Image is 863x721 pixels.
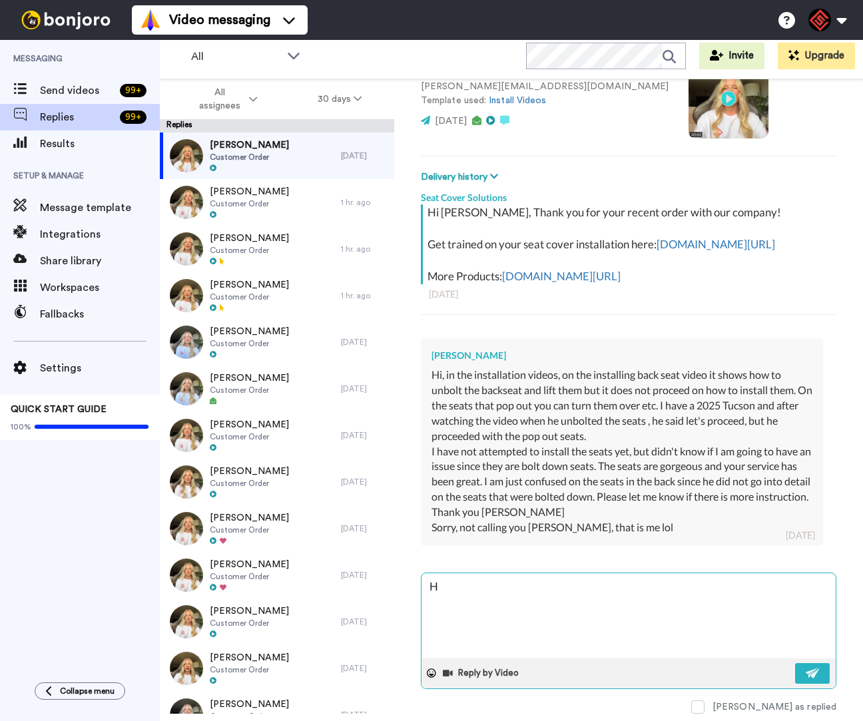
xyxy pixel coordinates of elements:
[341,616,388,627] div: [DATE]
[40,200,160,216] span: Message template
[657,237,775,251] a: [DOMAIN_NAME][URL]
[191,49,280,65] span: All
[210,698,289,711] span: [PERSON_NAME]
[341,383,388,394] div: [DATE]
[489,96,546,105] a: Install Videos
[40,360,160,376] span: Settings
[210,571,289,582] span: Customer Order
[778,43,855,69] button: Upgrade
[210,338,289,349] span: Customer Order
[40,280,160,296] span: Workspaces
[210,418,289,431] span: [PERSON_NAME]
[421,170,502,184] button: Delivery history
[170,372,203,405] img: 5158ef29-e9e4-46ad-ac3d-b8a4026ac1f4-thumb.jpg
[170,279,203,312] img: 71460086-13d0-4ea7-8f99-ec4169d5911f-thumb.jpg
[40,253,160,269] span: Share library
[40,136,160,152] span: Results
[160,552,394,599] a: [PERSON_NAME]Customer Order[DATE]
[162,81,288,118] button: All assignees
[170,186,203,219] img: 05d476df-1321-432e-b90d-c2a64f7b0e38-thumb.jpg
[341,150,388,161] div: [DATE]
[40,306,160,322] span: Fallbacks
[341,570,388,581] div: [DATE]
[40,226,160,242] span: Integrations
[192,86,246,113] span: All assignees
[341,244,388,254] div: 1 hr. ago
[422,573,836,658] textarea: H
[210,525,289,535] span: Customer Order
[160,319,394,365] a: [PERSON_NAME]Customer Order[DATE]
[170,326,203,359] img: e1282bac-9ce8-4f18-8f4c-6da92a1501c7-thumb.jpg
[160,179,394,226] a: [PERSON_NAME]Customer Order1 hr. ago
[160,412,394,459] a: [PERSON_NAME]Customer Order[DATE]
[210,558,289,571] span: [PERSON_NAME]
[431,444,812,520] div: I have not attempted to install the seats yet, but didn't know if I am going to have an issue sin...
[170,465,203,499] img: ec6d6bee-10c4-4109-a19a-f4a3591eb26e-thumb.jpg
[210,385,289,395] span: Customer Order
[35,682,125,700] button: Collapse menu
[421,80,669,108] p: [PERSON_NAME][EMAIL_ADDRESS][DOMAIN_NAME] Template used:
[806,668,820,678] img: send-white.svg
[210,278,289,292] span: [PERSON_NAME]
[210,292,289,302] span: Customer Order
[160,645,394,692] a: [PERSON_NAME]Customer Order[DATE]
[341,197,388,208] div: 1 hr. ago
[210,325,289,338] span: [PERSON_NAME]
[429,288,828,301] div: [DATE]
[140,9,161,31] img: vm-color.svg
[210,138,289,152] span: [PERSON_NAME]
[786,529,815,542] div: [DATE]
[341,290,388,301] div: 1 hr. ago
[713,700,836,714] div: [PERSON_NAME] as replied
[341,430,388,441] div: [DATE]
[210,232,289,245] span: [PERSON_NAME]
[341,477,388,487] div: [DATE]
[160,226,394,272] a: [PERSON_NAME]Customer Order1 hr. ago
[502,269,621,283] a: [DOMAIN_NAME][URL]
[170,652,203,685] img: ce5357cb-026c-433d-aaba-63ae9457c6c3-thumb.jpg
[210,511,289,525] span: [PERSON_NAME]
[120,84,146,97] div: 99 +
[170,512,203,545] img: 90a76957-fc76-406e-a1f6-d7d960b8ee2b-thumb.jpg
[160,272,394,319] a: [PERSON_NAME]Customer Order1 hr. ago
[169,11,270,29] span: Video messaging
[160,132,394,179] a: [PERSON_NAME]Customer Order[DATE]
[160,365,394,412] a: [PERSON_NAME]Customer Order[DATE]
[428,204,833,284] div: Hi [PERSON_NAME], Thank you for your recent order with our company! Get trained on your seat cove...
[341,337,388,348] div: [DATE]
[16,11,116,29] img: bj-logo-header-white.svg
[210,371,289,385] span: [PERSON_NAME]
[210,478,289,489] span: Customer Order
[431,349,812,362] div: [PERSON_NAME]
[170,559,203,592] img: f8a2bb44-0c62-4a93-b088-f9d16d2b3523-thumb.jpg
[160,459,394,505] a: [PERSON_NAME]Customer Order[DATE]
[160,599,394,645] a: [PERSON_NAME]Customer Order[DATE]
[441,663,523,683] button: Reply by Video
[120,111,146,124] div: 99 +
[341,710,388,720] div: [DATE]
[60,686,115,696] span: Collapse menu
[210,431,289,442] span: Customer Order
[421,184,836,204] div: Seat Cover Solutions
[431,520,812,535] div: Sorry, not calling you [PERSON_NAME], that is me lol
[210,152,289,162] span: Customer Order
[699,43,764,69] button: Invite
[210,245,289,256] span: Customer Order
[341,663,388,674] div: [DATE]
[210,618,289,628] span: Customer Order
[431,367,812,443] div: Hi, in the installation videos, on the installing back seat video it shows how to unbolt the back...
[210,664,289,675] span: Customer Order
[288,87,392,111] button: 30 days
[40,109,115,125] span: Replies
[170,419,203,452] img: 89d5d4df-7ea6-4d46-a9db-72cb097bfedb-thumb.jpg
[11,405,107,414] span: QUICK START GUIDE
[210,185,289,198] span: [PERSON_NAME]
[170,139,203,172] img: b57aca97-74ef-474d-9708-d75dca591c50-thumb.jpg
[210,651,289,664] span: [PERSON_NAME]
[210,604,289,618] span: [PERSON_NAME]
[11,421,31,432] span: 100%
[435,117,467,126] span: [DATE]
[341,523,388,534] div: [DATE]
[170,605,203,638] img: 89dcf774-2898-4a8e-a888-7c9fa961d07f-thumb.jpg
